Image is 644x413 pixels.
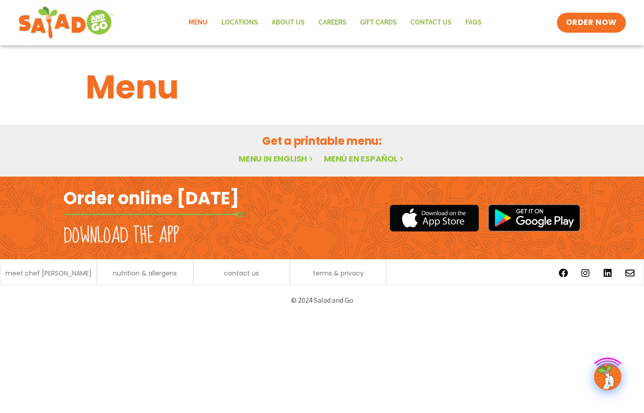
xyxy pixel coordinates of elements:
a: Menu in English [239,153,315,164]
a: meet chef [PERSON_NAME] [5,270,92,276]
a: terms & privacy [313,270,364,276]
a: contact us [224,270,259,276]
span: ORDER NOW [566,17,617,28]
a: FAQs [459,12,488,33]
img: google_play [488,204,581,231]
a: Locations [215,12,265,33]
img: fork [63,212,245,217]
a: Menú en español [324,153,405,164]
nav: Menu [182,12,488,33]
a: ORDER NOW [557,13,626,33]
h1: Menu [86,63,558,112]
h2: Order online [DATE] [63,187,239,209]
h2: Get a printable menu: [86,133,558,149]
h2: Download the app [63,223,179,249]
a: nutrition & allergens [113,270,177,276]
a: GIFT CARDS [353,12,404,33]
a: About Us [265,12,312,33]
a: Menu [182,12,215,33]
img: appstore [390,203,479,233]
a: Contact Us [404,12,459,33]
img: new-SAG-logo-768×292 [18,5,114,41]
a: Careers [312,12,353,33]
p: © 2024 Salad and Go [68,294,576,306]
